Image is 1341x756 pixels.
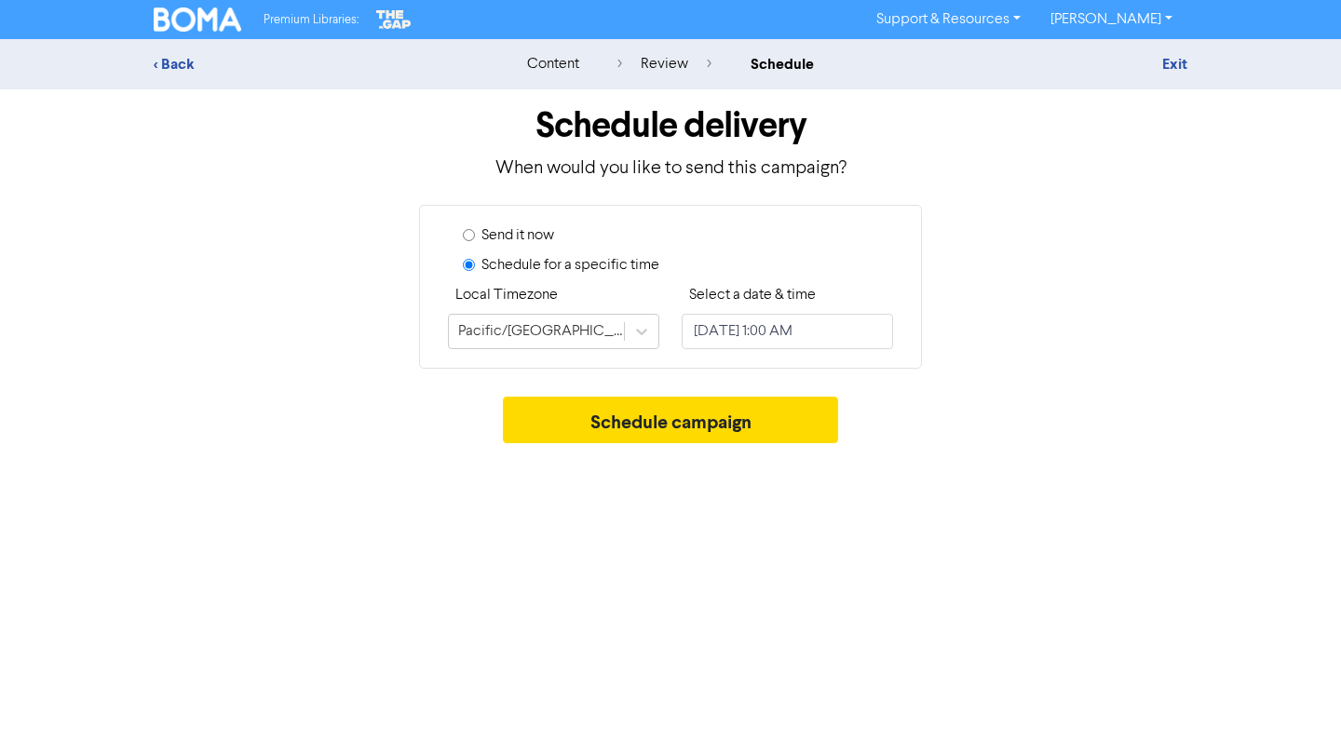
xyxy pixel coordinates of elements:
div: schedule [751,53,814,75]
div: review [617,53,711,75]
p: When would you like to send this campaign? [154,155,1187,182]
a: Exit [1162,55,1187,74]
img: The Gap [373,7,414,32]
img: BOMA Logo [154,7,241,32]
label: Send it now [481,224,554,247]
iframe: Chat Widget [1248,667,1341,756]
div: < Back [154,53,480,75]
h1: Schedule delivery [154,104,1187,147]
a: Support & Resources [861,5,1036,34]
div: Pacific/[GEOGRAPHIC_DATA] [458,320,626,343]
label: Select a date & time [689,284,816,306]
button: Schedule campaign [503,397,839,443]
input: Click to select a date [682,314,893,349]
div: content [527,53,579,75]
label: Local Timezone [455,284,558,306]
label: Schedule for a specific time [481,254,659,277]
span: Premium Libraries: [264,14,359,26]
a: [PERSON_NAME] [1036,5,1187,34]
